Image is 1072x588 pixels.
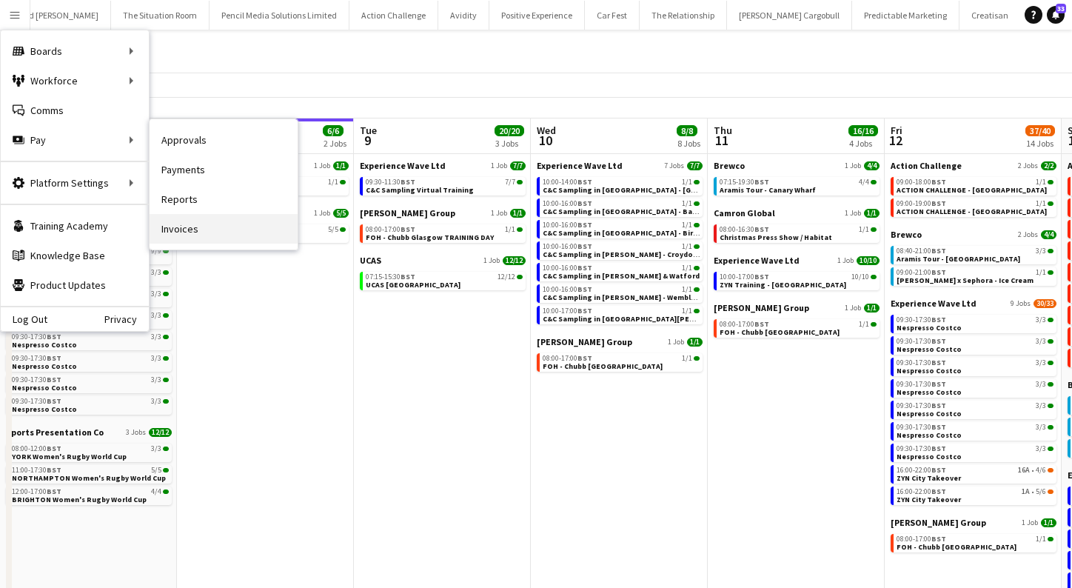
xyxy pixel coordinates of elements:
span: C&C Sampling in Dhamecha - Nottingham & Leicester [543,314,894,324]
span: 10:00-17:00 [720,273,769,281]
span: 1/1 [1041,518,1056,527]
span: 3/3 [1036,359,1046,367]
span: BST [577,241,592,251]
span: Mace Group [714,302,809,313]
span: 09:30-17:30 [897,402,946,410]
span: 10:00-16:00 [543,243,592,250]
span: FOH - Chubb Glasgow [897,542,1016,552]
span: 08:00-17:00 [897,535,946,543]
span: FOH - Chubb Glasgow TRAINING DAY [366,233,494,242]
span: BST [931,177,946,187]
span: Sports Presentation Co [6,427,104,438]
span: 3/3 [1036,402,1046,410]
span: BST [47,375,61,384]
span: 10/10 [851,273,869,281]
a: [PERSON_NAME] Group1 Job1/1 [714,302,880,313]
a: Comms [1,96,149,125]
div: [PERSON_NAME] Group1 Job1/108:00-17:00BST1/1FOH - Chubb [GEOGRAPHIC_DATA] [891,517,1056,555]
span: 1/1 [682,221,692,229]
span: C&C Sampling in Dhamecha - Wembley & Hayes [543,293,766,302]
span: C&C Sampling in Dhamecha - Enfield & Watford [543,271,700,281]
span: 1/1 [510,209,526,218]
div: Experience Wave Ltd1 Job10/1010:00-17:00BST10/10ZYN Training - [GEOGRAPHIC_DATA] [714,255,880,302]
span: 3/3 [151,333,161,341]
span: 1 Job [483,256,500,265]
span: 1/1 [864,304,880,313]
button: Avidity [438,1,489,30]
span: BST [931,379,946,389]
a: Approvals [150,125,298,155]
span: 4/4 [151,488,161,495]
span: 1 Job [845,304,861,313]
span: Estée Lauder x Sephora - Ice Cream [897,275,1034,285]
button: The Relationship [640,1,727,30]
button: Predictable Marketing [852,1,959,30]
a: 08:00-12:00BST3/3YORK Women's Rugby World Cup [12,444,169,461]
div: Pay [1,125,149,155]
span: Nespresso Costco [12,361,77,371]
span: FOH - Chubb Glasgow [720,327,840,337]
span: C&C Sampling in Dhamecha - Birmingham & West Bromwich [543,228,810,238]
span: Mace Group [891,517,986,528]
span: 09:30-17:30 [897,424,946,431]
span: 7 Jobs [664,161,684,170]
span: BST [47,332,61,341]
span: Brewco [714,160,745,171]
a: [PERSON_NAME] Group1 Job1/1 [537,336,703,347]
span: BST [931,401,946,410]
span: FOH - Chubb Glasgow [543,361,663,371]
a: 09:30-17:30BST3/3Nespresso Costco [897,422,1053,439]
div: Experience Wave Ltd7 Jobs7/710:00-14:00BST1/1C&C Sampling in [GEOGRAPHIC_DATA] - [GEOGRAPHIC_DATA... [537,160,703,336]
span: BRIGHTON Women's Rugby World Cup [12,495,147,504]
span: BST [931,315,946,324]
span: 1 Job [837,256,854,265]
span: 3/3 [151,290,161,298]
span: 09:30-17:30 [12,333,61,341]
button: Pencil Media Solutions Limited [210,1,349,30]
span: Nespresso Costco [897,430,962,440]
span: 09:00-19:00 [897,200,946,207]
span: 1/1 [682,264,692,272]
span: 09:00-18:00 [897,178,946,186]
span: 09:30-17:30 [897,381,946,388]
span: 4/4 [1041,230,1056,239]
span: C&C Sampling in Dhamecha - Croydon & Lewisham [543,250,765,259]
div: Brewco1 Job4/407:15-19:30BST4/4Aramis Tour - Canary Wharf [714,160,880,207]
a: 09:30-11:30BST7/7C&C Sampling Virtual Training [366,177,523,194]
span: 3/3 [151,398,161,405]
span: 1A [1022,488,1030,495]
span: 09:30-17:30 [897,445,946,452]
span: 10:00-16:00 [543,200,592,207]
span: 10:00-14:00 [543,178,592,186]
button: Action Challenge [349,1,438,30]
button: Car Fest [585,1,640,30]
span: 09:30-17:30 [12,398,61,405]
span: Thu [714,124,732,137]
span: BST [47,444,61,453]
span: 10:00-16:00 [543,286,592,293]
span: 16A [1018,467,1030,474]
span: ACTION CHALLENGE - LONDON [897,185,1047,195]
span: BST [401,177,415,187]
a: 10:00-16:00BST1/1C&C Sampling in [PERSON_NAME] - Wembley & [PERSON_NAME] [543,284,700,301]
span: 3/3 [1036,381,1046,388]
span: BST [754,224,769,234]
span: 4/6 [1036,467,1046,474]
span: ZYN City Takeover [897,495,961,504]
span: BST [577,353,592,363]
span: 1/1 [328,178,338,186]
a: 16:00-22:00BST1A•5/6ZYN City Takeover [897,487,1053,504]
span: 11:00-17:30 [12,467,61,474]
span: 09:30-11:30 [366,178,415,186]
span: 1/1 [682,355,692,362]
span: 10:00-17:00 [543,307,592,315]
a: 09:30-17:30BST3/3Nespresso Costco [897,401,1053,418]
span: 9 Jobs [1011,299,1031,308]
a: Privacy [104,313,149,325]
span: BST [931,267,946,277]
span: 3/3 [151,269,161,276]
a: 10:00-17:00BST10/10ZYN Training - [GEOGRAPHIC_DATA] [720,272,877,289]
a: 09:00-21:00BST1/1[PERSON_NAME] x Sephora - Ice Cream [897,267,1053,284]
div: Sports Presentation Co3 Jobs12/1208:00-12:00BST3/3YORK Women's Rugby World Cup11:00-17:30BST5/5NO... [6,427,172,508]
span: BST [931,487,946,496]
